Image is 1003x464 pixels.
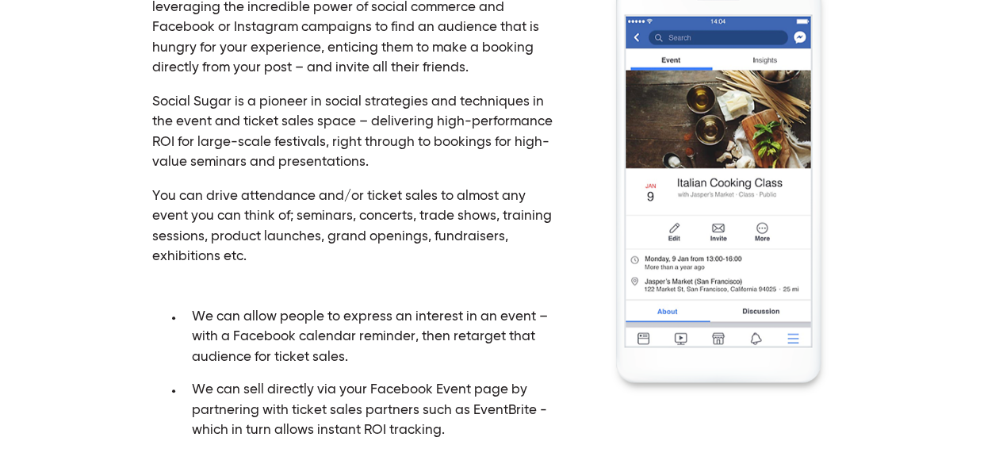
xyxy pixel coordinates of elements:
span: We can allow people to express an interest in an event – with a Facebook calendar reminder, then ... [192,310,548,364]
p: You can drive attendance and/or ticket sales to almost any event you can think of; seminars, conc... [152,186,561,267]
p: Social Sugar is a pioneer in social strategies and techniques in the event and ticket sales space... [152,92,561,173]
span: We can sell directly via your Facebook Event page by partnering with ticket sales partners such a... [192,383,547,437]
